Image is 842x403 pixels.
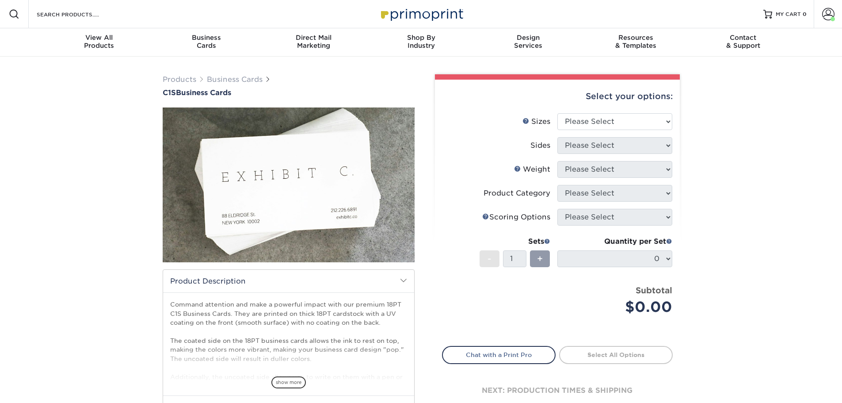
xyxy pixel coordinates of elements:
[163,88,176,97] span: C1S
[163,75,196,84] a: Products
[442,346,556,364] a: Chat with a Print Pro
[260,34,367,42] span: Direct Mail
[36,9,122,19] input: SEARCH PRODUCTS.....
[475,34,582,50] div: Services
[582,34,690,42] span: Resources
[557,236,672,247] div: Quantity per Set
[367,28,475,57] a: Shop ByIndustry
[46,28,153,57] a: View AllProducts
[530,140,550,151] div: Sides
[260,34,367,50] div: Marketing
[582,28,690,57] a: Resources& Templates
[776,11,801,18] span: MY CART
[564,296,672,318] div: $0.00
[484,188,550,199] div: Product Category
[690,28,797,57] a: Contact& Support
[271,376,306,388] span: show more
[690,34,797,42] span: Contact
[475,28,582,57] a: DesignServices
[482,212,550,223] div: Scoring Options
[163,59,415,311] img: C1S 01
[377,4,465,23] img: Primoprint
[514,164,550,175] div: Weight
[260,28,367,57] a: Direct MailMarketing
[480,236,550,247] div: Sets
[152,34,260,42] span: Business
[163,88,415,97] h1: Business Cards
[46,34,153,50] div: Products
[152,28,260,57] a: BusinessCards
[582,34,690,50] div: & Templates
[537,252,543,265] span: +
[367,34,475,42] span: Shop By
[442,80,673,113] div: Select your options:
[207,75,263,84] a: Business Cards
[559,346,673,364] a: Select All Options
[690,34,797,50] div: & Support
[367,34,475,50] div: Industry
[152,34,260,50] div: Cards
[488,252,491,265] span: -
[636,285,672,295] strong: Subtotal
[163,270,414,292] h2: Product Description
[522,116,550,127] div: Sizes
[163,88,415,97] a: C1SBusiness Cards
[46,34,153,42] span: View All
[803,11,807,17] span: 0
[475,34,582,42] span: Design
